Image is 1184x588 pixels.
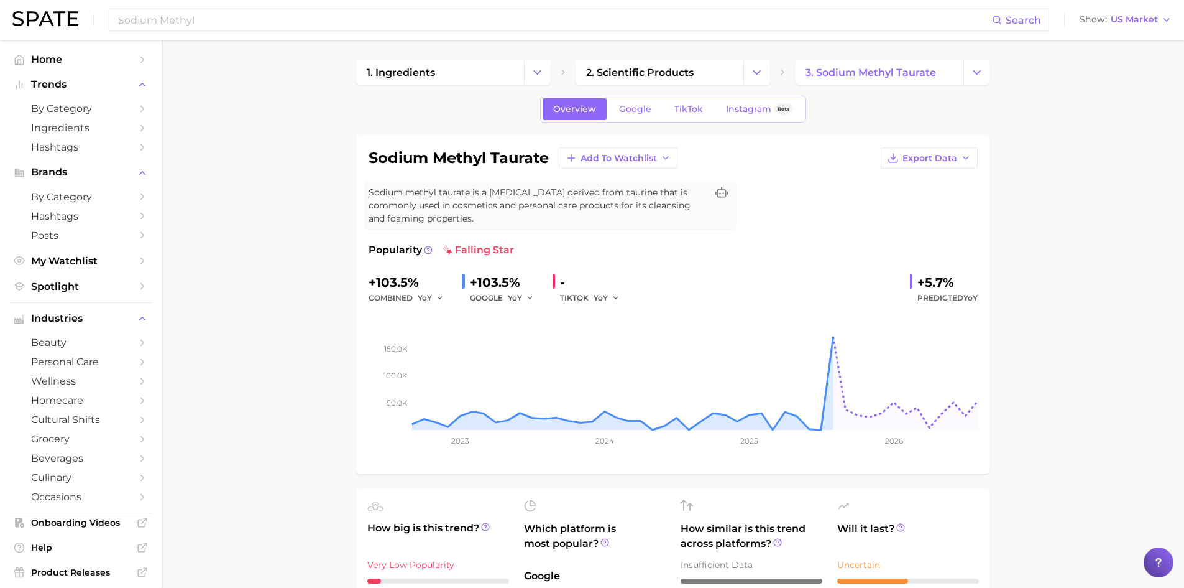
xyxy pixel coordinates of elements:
[681,579,822,584] div: – / 10
[31,517,131,528] span: Onboarding Videos
[443,243,514,258] span: falling star
[837,558,979,572] div: Uncertain
[10,99,152,118] a: by Category
[367,67,435,78] span: 1. ingredients
[10,429,152,449] a: grocery
[31,230,131,241] span: Posts
[31,542,131,553] span: Help
[715,98,804,120] a: InstagramBeta
[31,210,131,222] span: Hashtags
[356,60,524,85] a: 1. ingredients
[10,309,152,328] button: Industries
[837,521,979,551] span: Will it last?
[884,436,902,446] tspan: 2026
[443,245,452,255] img: falling star
[31,313,131,324] span: Industries
[10,50,152,69] a: Home
[31,103,131,114] span: by Category
[10,410,152,429] a: cultural shifts
[543,98,607,120] a: Overview
[451,436,469,446] tspan: 2023
[367,521,509,551] span: How big is this trend?
[1111,16,1158,23] span: US Market
[595,436,613,446] tspan: 2024
[31,452,131,464] span: beverages
[963,60,990,85] button: Change Category
[31,356,131,368] span: personal care
[837,579,979,584] div: 5 / 10
[1006,14,1041,26] span: Search
[740,436,758,446] tspan: 2025
[367,579,509,584] div: 1 / 10
[681,558,822,572] div: Insufficient Data
[31,394,131,406] span: homecare
[12,11,78,26] img: SPATE
[470,291,543,306] div: GOOGLE
[10,333,152,352] a: beauty
[594,291,620,306] button: YoY
[31,491,131,503] span: occasions
[795,60,963,85] a: 3. sodium methyl taurate
[1076,12,1175,28] button: ShowUS Market
[31,567,131,578] span: Product Releases
[524,569,666,584] span: Google
[367,558,509,572] div: Very Low Popularity
[10,513,152,532] a: Onboarding Videos
[560,273,628,292] div: -
[418,292,432,303] span: YoY
[524,521,666,562] span: Which platform is most popular?
[10,118,152,138] a: Ingredients
[902,153,957,164] span: Export Data
[31,54,131,65] span: Home
[524,60,551,85] button: Change Category
[31,79,131,90] span: Trends
[10,538,152,557] a: Help
[31,433,131,445] span: grocery
[10,277,152,296] a: Spotlight
[917,291,978,306] span: Predicted
[10,487,152,506] a: occasions
[369,186,707,225] span: Sodium methyl taurate is a [MEDICAL_DATA] derived from taurine that is commonly used in cosmetics...
[10,352,152,371] a: personal care
[10,75,152,94] button: Trends
[559,147,677,169] button: Add to Watchlist
[10,163,152,182] button: Brands
[608,98,662,120] a: Google
[31,375,131,387] span: wellness
[31,141,131,153] span: Hashtags
[805,67,936,78] span: 3. sodium methyl taurate
[10,207,152,226] a: Hashtags
[10,187,152,207] a: by Category
[778,104,789,114] span: Beta
[917,273,978,292] div: +5.7%
[586,67,694,78] span: 2. scientific products
[369,273,452,292] div: +103.5%
[743,60,770,85] button: Change Category
[963,293,978,302] span: YoY
[1080,16,1107,23] span: Show
[10,226,152,245] a: Posts
[31,191,131,203] span: by Category
[576,60,743,85] a: 2. scientific products
[681,521,822,551] span: How similar is this trend across platforms?
[508,292,522,303] span: YoY
[664,98,714,120] a: TikTok
[10,371,152,391] a: wellness
[881,147,978,169] button: Export Data
[470,273,543,292] div: +103.5%
[508,291,535,306] button: YoY
[31,122,131,134] span: Ingredients
[10,468,152,487] a: culinary
[369,291,452,306] div: combined
[31,414,131,426] span: cultural shifts
[10,449,152,468] a: beverages
[31,337,131,348] span: beauty
[10,138,152,157] a: Hashtags
[369,243,422,258] span: Popularity
[10,563,152,582] a: Product Releases
[117,9,992,30] input: Search here for a brand, industry, or ingredient
[553,104,596,114] span: Overview
[674,104,703,114] span: TikTok
[31,167,131,178] span: Brands
[31,472,131,483] span: culinary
